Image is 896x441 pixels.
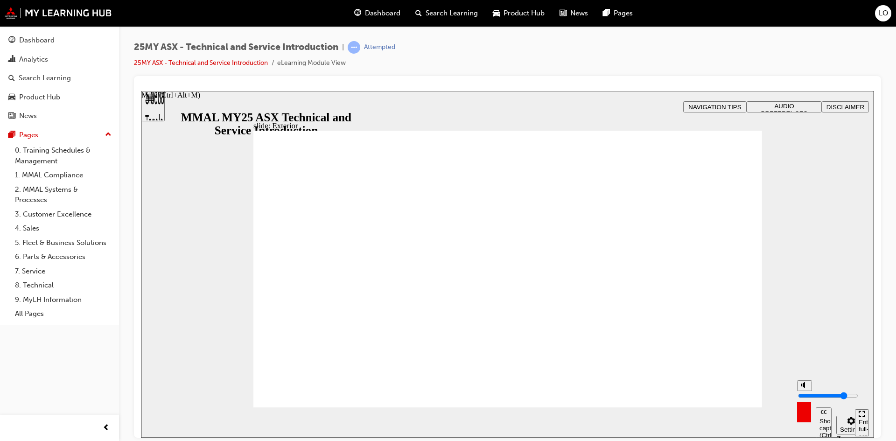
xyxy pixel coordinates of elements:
a: 5. Fleet & Business Solutions [11,236,115,250]
div: misc controls [651,316,709,347]
a: Product Hub [4,89,115,106]
div: Show captions (Ctrl+Alt+C) [678,327,686,348]
button: Settings [695,325,725,343]
a: 4. Sales [11,221,115,236]
span: AUDIO PREFERENCES [620,12,666,26]
label: Zoom to fit [695,343,714,371]
a: 8. Technical [11,278,115,293]
div: Pages [19,130,38,140]
div: Attempted [364,43,395,52]
nav: slide navigation [714,316,728,347]
span: chart-icon [8,56,15,64]
a: car-iconProduct Hub [485,4,552,23]
button: Enter full-screen (Ctrl+Alt+F) [714,318,728,345]
div: Dashboard [19,35,55,46]
button: Pages [4,126,115,144]
a: 6. Parts & Accessories [11,250,115,264]
a: Search Learning [4,70,115,87]
span: guage-icon [8,36,15,45]
span: learningRecordVerb_ATTEMPT-icon [348,41,360,54]
div: Analytics [19,54,48,65]
li: eLearning Module View [277,58,346,69]
span: Search Learning [426,8,478,19]
button: NAVIGATION TIPS [542,10,605,21]
span: 25MY ASX - Technical and Service Introduction [134,42,338,53]
span: car-icon [8,93,15,102]
span: LO [879,8,888,19]
div: Product Hub [19,92,60,103]
a: 7. Service [11,264,115,279]
span: news-icon [8,112,15,120]
a: 1. MMAL Compliance [11,168,115,182]
span: prev-icon [103,422,110,434]
a: Dashboard [4,32,115,49]
span: | [342,42,344,53]
a: 9. MyLH Information [11,293,115,307]
button: AUDIO PREFERENCES [605,10,680,21]
button: DashboardAnalyticsSearch LearningProduct HubNews [4,30,115,126]
div: Settings [699,335,721,342]
img: mmal [5,7,112,19]
a: 2. MMAL Systems & Processes [11,182,115,207]
button: DISCLAIMER [680,10,728,21]
a: Analytics [4,51,115,68]
div: Enter full-screen (Ctrl+Alt+F) [717,328,724,356]
a: News [4,107,115,125]
span: News [570,8,588,19]
a: 0. Training Schedules & Management [11,143,115,168]
span: car-icon [493,7,500,19]
a: 25MY ASX - Technical and Service Introduction [134,59,268,67]
button: LO [875,5,891,21]
a: pages-iconPages [595,4,640,23]
a: search-iconSearch Learning [408,4,485,23]
div: Search Learning [19,73,71,84]
a: news-iconNews [552,4,595,23]
a: 3. Customer Excellence [11,207,115,222]
span: DISCLAIMER [685,13,723,20]
span: search-icon [8,74,15,83]
span: Pages [614,8,633,19]
span: pages-icon [603,7,610,19]
span: Dashboard [365,8,400,19]
div: News [19,111,37,121]
span: guage-icon [354,7,361,19]
a: All Pages [11,307,115,321]
span: NAVIGATION TIPS [547,13,600,20]
span: Product Hub [504,8,545,19]
button: Show captions (Ctrl+Alt+C) [674,316,690,347]
span: search-icon [415,7,422,19]
span: up-icon [105,129,112,141]
span: pages-icon [8,131,15,140]
span: news-icon [560,7,567,19]
a: guage-iconDashboard [347,4,408,23]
